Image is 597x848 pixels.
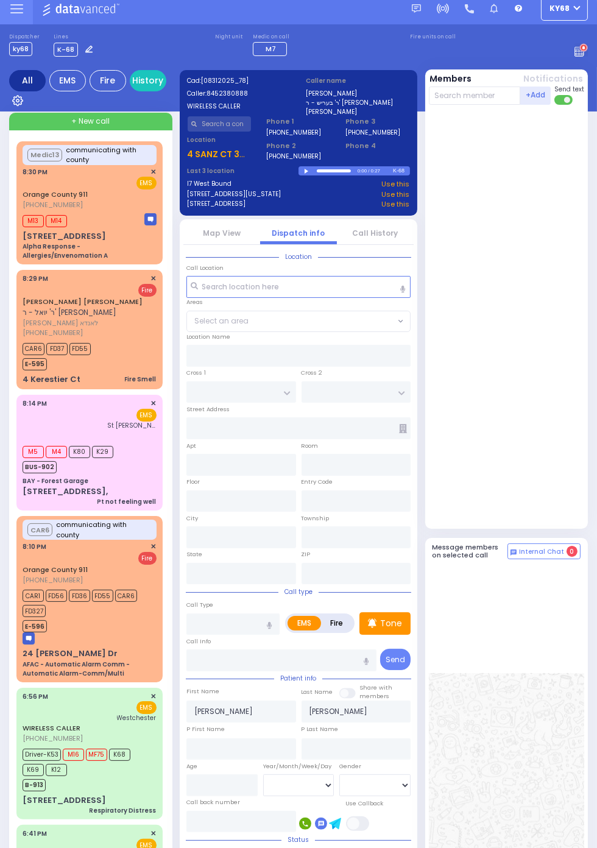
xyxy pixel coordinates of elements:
u: 4 SANZ CT 302 - Use this [188,148,295,160]
span: members [360,692,390,700]
label: Turn off text [554,94,574,106]
label: WIRELESS CALLER [188,102,291,111]
div: 0:00 [357,164,368,178]
span: ✕ [151,829,157,839]
span: [08312025_78] [202,76,249,85]
span: Fire [138,552,157,565]
label: Fire [320,616,353,631]
span: FD36 [69,590,90,602]
div: 24 [PERSON_NAME] Dr [23,648,118,660]
span: St Anthony [108,421,157,430]
span: [PHONE_NUMBER] [23,575,83,585]
label: Last 3 location [188,166,299,175]
label: Cross 1 [186,369,206,377]
label: Entry Code [302,478,333,486]
span: M7 [266,44,276,54]
label: Cad: [188,76,291,85]
div: [STREET_ADDRESS] [23,230,106,242]
span: E-596 [23,620,47,632]
h5: Message members on selected call [433,543,508,559]
span: 6:56 PM [23,692,48,701]
span: ר' יואל - ר' [PERSON_NAME] [23,307,116,317]
span: 8:10 PM [23,542,46,551]
p: Tone [380,617,402,630]
span: [PHONE_NUMBER] [23,733,83,743]
span: ✕ [151,542,157,552]
label: Dispatcher [9,34,40,41]
label: [PERSON_NAME] [306,107,410,116]
button: Notifications [523,72,583,85]
label: Call Type [186,601,213,609]
a: 17 West Bound [188,179,232,189]
a: Call History [353,228,398,238]
span: ✕ [151,398,157,409]
span: communicating with county [66,145,152,165]
button: Send [380,649,411,670]
span: 8:29 PM [23,274,48,283]
label: Call back number [186,798,240,807]
span: E-595 [23,358,47,370]
span: MF75 [86,749,107,761]
label: Cross 2 [302,369,323,377]
label: Floor [186,478,200,486]
span: K68 [109,749,130,761]
span: Location [279,252,318,261]
label: State [186,550,202,559]
label: P Last Name [302,725,339,733]
span: M13 [23,215,44,227]
button: Members [430,72,472,85]
a: [PERSON_NAME] [PERSON_NAME] [23,297,143,306]
span: Select an area [194,316,249,327]
div: Alpha Response - Allergies/Envenomation A [23,242,157,260]
a: Orange County 911 [23,189,88,199]
label: Gender [339,762,361,771]
span: Other building occupants [400,424,408,433]
label: Caller name [306,76,410,85]
span: CAR1 [23,590,44,602]
span: Fire [138,284,157,297]
label: Caller: [188,89,291,98]
a: Use this [382,189,410,200]
span: EMS [136,701,157,714]
div: BAY - Forest Garage [23,476,88,486]
span: Send text [554,85,584,94]
label: Last Name [302,688,333,696]
button: CAR6 [27,523,52,536]
span: [PERSON_NAME] לאנדא [23,318,153,328]
span: Westchester [117,713,157,723]
label: Lines [54,34,96,41]
a: Use this [382,179,410,189]
a: [STREET_ADDRESS] [188,199,246,210]
span: K29 [92,446,113,458]
label: Age [186,762,197,771]
div: Pt not feeling well [97,497,157,506]
span: Phone 1 [266,116,330,127]
label: Location [188,135,252,144]
span: Call type [278,587,319,596]
div: EMS [49,70,86,91]
input: Search member [429,87,521,105]
label: [PERSON_NAME] [306,89,410,98]
label: [PHONE_NUMBER] [266,152,321,161]
label: Use Callback [346,799,384,808]
div: All [9,70,46,91]
span: 8452380888 [207,89,249,98]
label: Apt [186,442,196,450]
label: Fire units on call [410,34,456,41]
span: Phone 3 [345,116,409,127]
label: City [186,514,198,523]
img: message-box.svg [144,213,157,225]
label: P First Name [186,725,225,733]
span: B-913 [23,779,46,791]
span: FD327 [23,605,46,617]
div: Fire Smell [125,375,157,384]
span: ✕ [151,274,157,284]
div: [STREET_ADDRESS] [23,794,106,807]
input: Search location here [186,276,411,298]
label: ר' בעריש - ר' [PERSON_NAME] [306,98,410,107]
label: [PHONE_NUMBER] [266,128,321,137]
label: Medic on call [253,34,291,41]
span: Driver-K53 [23,749,61,761]
div: Fire [90,70,126,91]
span: M5 [23,446,44,458]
